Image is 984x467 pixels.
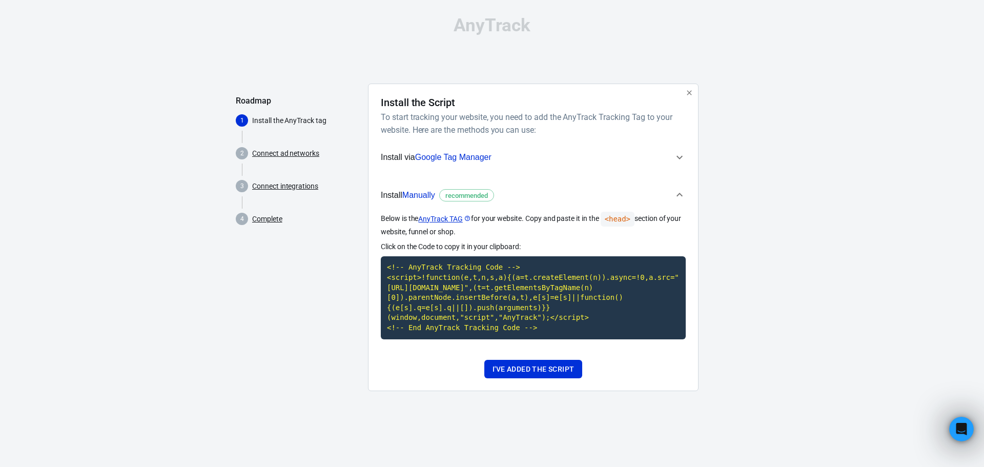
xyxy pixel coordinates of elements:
text: 4 [240,215,244,222]
code: <head> [601,212,634,227]
text: 3 [240,182,244,190]
text: 2 [240,150,244,157]
span: Manually [402,191,435,199]
a: Connect ad networks [252,148,319,159]
h6: To start tracking your website, you need to add the AnyTrack Tracking Tag to your website. Here a... [381,111,682,136]
iframe: Intercom live chat [949,417,974,441]
button: Install viaGoogle Tag Manager [381,145,686,170]
text: 1 [240,117,244,124]
p: Install the AnyTrack tag [252,115,360,126]
span: Install [381,189,494,202]
button: I've added the script [484,360,582,379]
span: Install via [381,151,491,164]
code: Click to copy [381,256,686,339]
span: Google Tag Manager [415,153,491,161]
button: InstallManuallyrecommended [381,178,686,212]
a: AnyTrack TAG [418,214,470,225]
h4: Install the Script [381,96,455,109]
a: Complete [252,214,282,225]
h5: Roadmap [236,96,360,106]
div: AnyTrack [236,16,748,34]
span: recommended [442,191,491,201]
a: Connect integrations [252,181,318,192]
p: Click on the Code to copy it in your clipboard: [381,241,686,252]
p: Below is the for your website. Copy and paste it in the section of your website, funnel or shop. [381,212,686,237]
